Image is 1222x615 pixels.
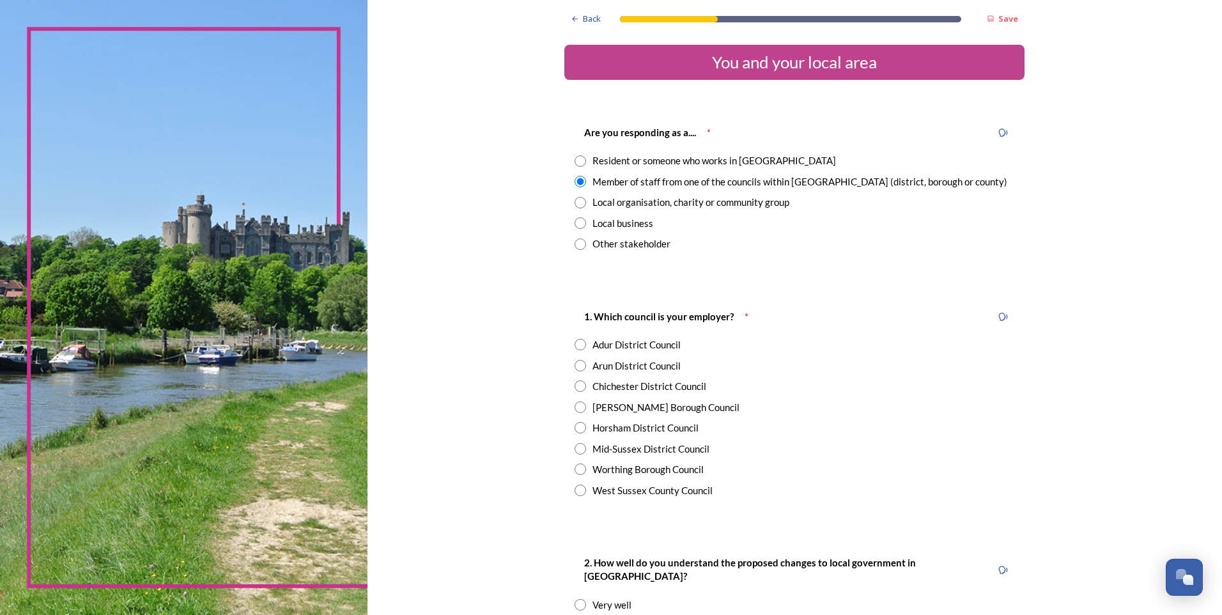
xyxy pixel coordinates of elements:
div: West Sussex County Council [592,483,713,498]
strong: 1. Which council is your employer? [584,311,734,322]
div: [PERSON_NAME] Borough Council [592,400,739,415]
div: Local organisation, charity or community group [592,195,789,210]
strong: Save [998,13,1018,24]
div: Very well [592,598,631,612]
div: Mid-Sussex District Council [592,442,709,456]
div: Resident or someone who works in [GEOGRAPHIC_DATA] [592,153,836,168]
div: Member of staff from one of the councils within [GEOGRAPHIC_DATA] (district, borough or county) [592,175,1007,189]
div: Worthing Borough Council [592,462,704,477]
button: Open Chat [1166,559,1203,596]
div: Horsham District Council [592,421,699,435]
div: You and your local area [569,50,1019,75]
strong: Are you responding as a.... [584,127,696,138]
div: Adur District Council [592,338,681,352]
div: Chichester District Council [592,379,706,394]
div: Other stakeholder [592,237,670,251]
div: Local business [592,216,653,231]
strong: 2. How well do you understand the proposed changes to local government in [GEOGRAPHIC_DATA]? [584,557,918,582]
div: Arun District Council [592,359,681,373]
span: Back [583,13,601,25]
